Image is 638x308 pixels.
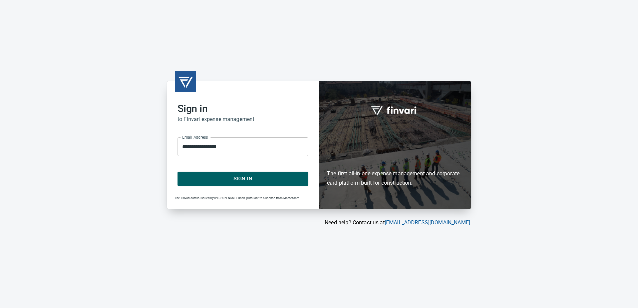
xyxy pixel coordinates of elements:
h2: Sign in [178,103,308,115]
img: transparent_logo.png [178,73,194,89]
h6: The first all-in-one expense management and corporate card platform built for construction. [327,130,463,188]
span: The Finvari card is issued by [PERSON_NAME] Bank, pursuant to a license from Mastercard [175,196,299,200]
span: Sign In [185,174,301,183]
h6: to Finvari expense management [178,115,308,124]
div: Finvari [319,81,471,208]
p: Need help? Contact us at [167,219,470,227]
a: [EMAIL_ADDRESS][DOMAIN_NAME] [385,219,470,226]
button: Sign In [178,172,308,186]
img: fullword_logo_white.png [370,102,420,118]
